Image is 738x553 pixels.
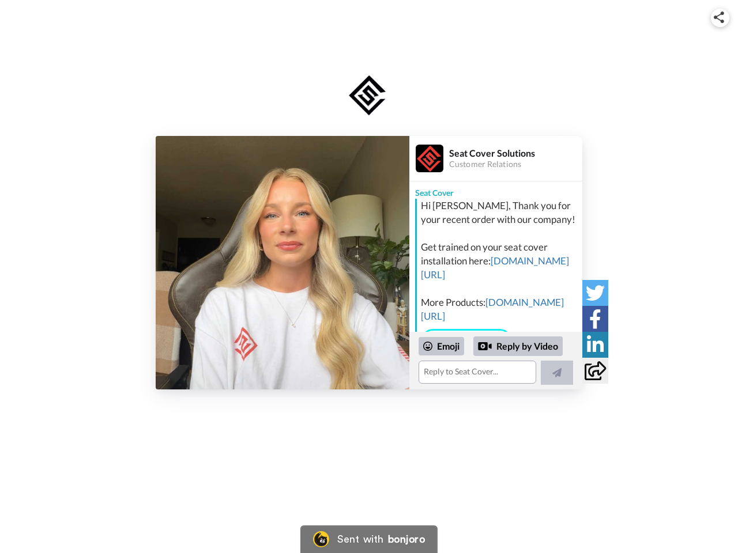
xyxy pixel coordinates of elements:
[421,329,512,353] a: Install Videos
[449,147,582,158] div: Seat Cover Solutions
[421,199,579,323] div: Hi [PERSON_NAME], Thank you for your recent order with our company! Get trained on your seat cove...
[478,339,492,353] div: Reply by Video
[416,145,443,172] img: Profile Image
[449,160,582,169] div: Customer Relations
[421,296,564,322] a: [DOMAIN_NAME][URL]
[345,73,393,119] img: logo
[409,181,582,199] div: Seat Cover
[156,136,409,389] img: 45900e4b-f71d-45ad-9163-ac40c658e283-thumb.jpg
[421,255,569,281] a: [DOMAIN_NAME][URL]
[714,12,724,23] img: ic_share.svg
[419,337,464,355] div: Emoji
[473,336,563,356] div: Reply by Video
